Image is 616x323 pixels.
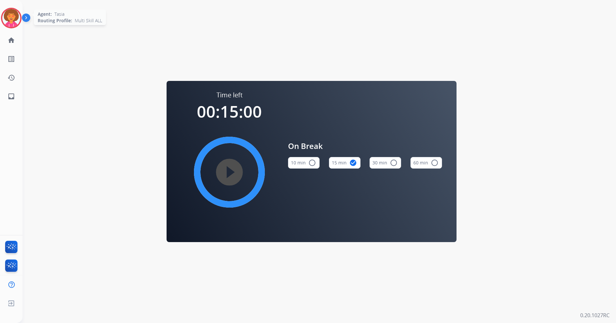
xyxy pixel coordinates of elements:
p: 0.20.1027RC [580,311,610,319]
mat-icon: home [7,36,15,44]
button: 10 min [288,157,320,169]
mat-icon: history [7,74,15,82]
span: Time left [217,91,243,100]
mat-icon: inbox [7,93,15,100]
mat-icon: list_alt [7,55,15,63]
span: Tasia [54,11,64,17]
mat-icon: radio_button_unchecked [431,159,438,167]
img: avatar [2,9,20,27]
button: 30 min [370,157,401,169]
mat-icon: play_circle_filled [226,168,233,176]
span: Routing Profile: [38,17,72,24]
span: Multi Skill ALL [75,17,102,24]
mat-icon: check_circle [349,159,357,167]
button: 15 min [329,157,361,169]
mat-icon: radio_button_unchecked [390,159,398,167]
button: 60 min [410,157,442,169]
span: Agent: [38,11,52,17]
mat-icon: radio_button_unchecked [308,159,316,167]
span: 00:15:00 [197,101,262,122]
span: On Break [288,140,442,152]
